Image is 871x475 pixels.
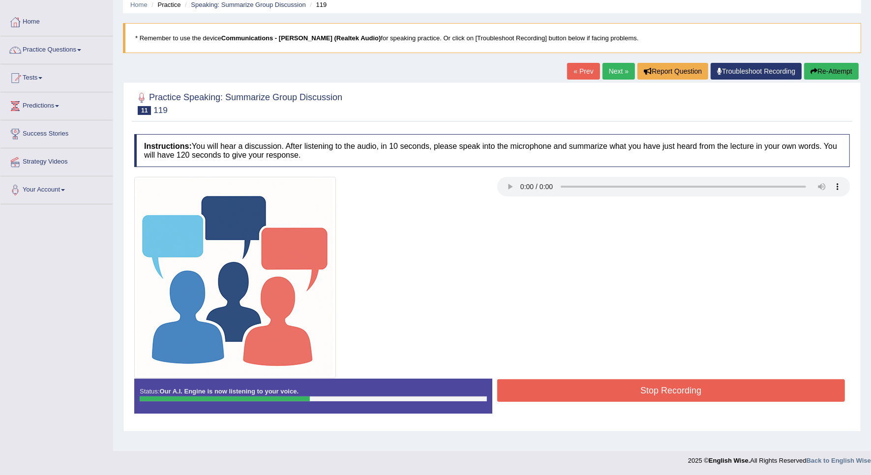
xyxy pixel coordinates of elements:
a: Success Stories [0,120,113,145]
strong: English Wise. [709,457,750,464]
div: Status: [134,379,492,413]
a: Troubleshoot Recording [711,63,802,80]
h2: Practice Speaking: Summarize Group Discussion [134,90,342,115]
a: Home [130,1,148,8]
small: 119 [153,106,167,115]
a: Strategy Videos [0,148,113,173]
button: Stop Recording [497,379,845,402]
b: Communications - [PERSON_NAME] (Realtek Audio) [221,34,381,42]
a: Speaking: Summarize Group Discussion [191,1,305,8]
blockquote: * Remember to use the device for speaking practice. Or click on [Troubleshoot Recording] button b... [123,23,861,53]
a: Home [0,8,113,33]
span: 11 [138,106,151,115]
div: 2025 © All Rights Reserved [688,451,871,465]
a: Practice Questions [0,36,113,61]
a: Tests [0,64,113,89]
a: Your Account [0,176,113,201]
a: « Prev [567,63,600,80]
b: Instructions: [144,142,192,150]
strong: Our A.I. Engine is now listening to your voice. [159,388,299,395]
button: Report Question [637,63,708,80]
button: Re-Attempt [804,63,859,80]
h4: You will hear a discussion. After listening to the audio, in 10 seconds, please speak into the mi... [134,134,850,167]
a: Back to English Wise [807,457,871,464]
a: Next » [602,63,635,80]
a: Predictions [0,92,113,117]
